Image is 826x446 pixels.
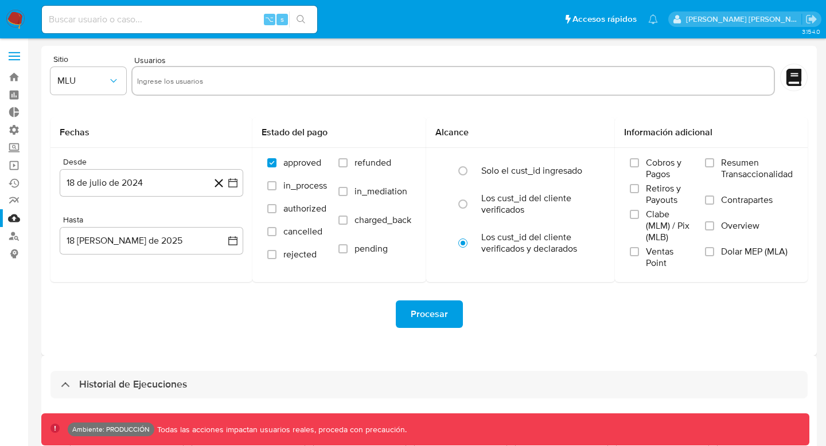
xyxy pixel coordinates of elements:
[280,14,284,25] span: s
[154,424,407,435] p: Todas las acciones impactan usuarios reales, proceda con precaución.
[265,14,274,25] span: ⌥
[42,12,317,27] input: Buscar usuario o caso...
[72,427,150,432] p: Ambiente: PRODUCCIÓN
[686,14,802,25] p: stella.andriano@mercadolibre.com
[289,11,313,28] button: search-icon
[648,14,658,24] a: Notificaciones
[572,13,637,25] span: Accesos rápidos
[805,13,817,25] a: Salir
